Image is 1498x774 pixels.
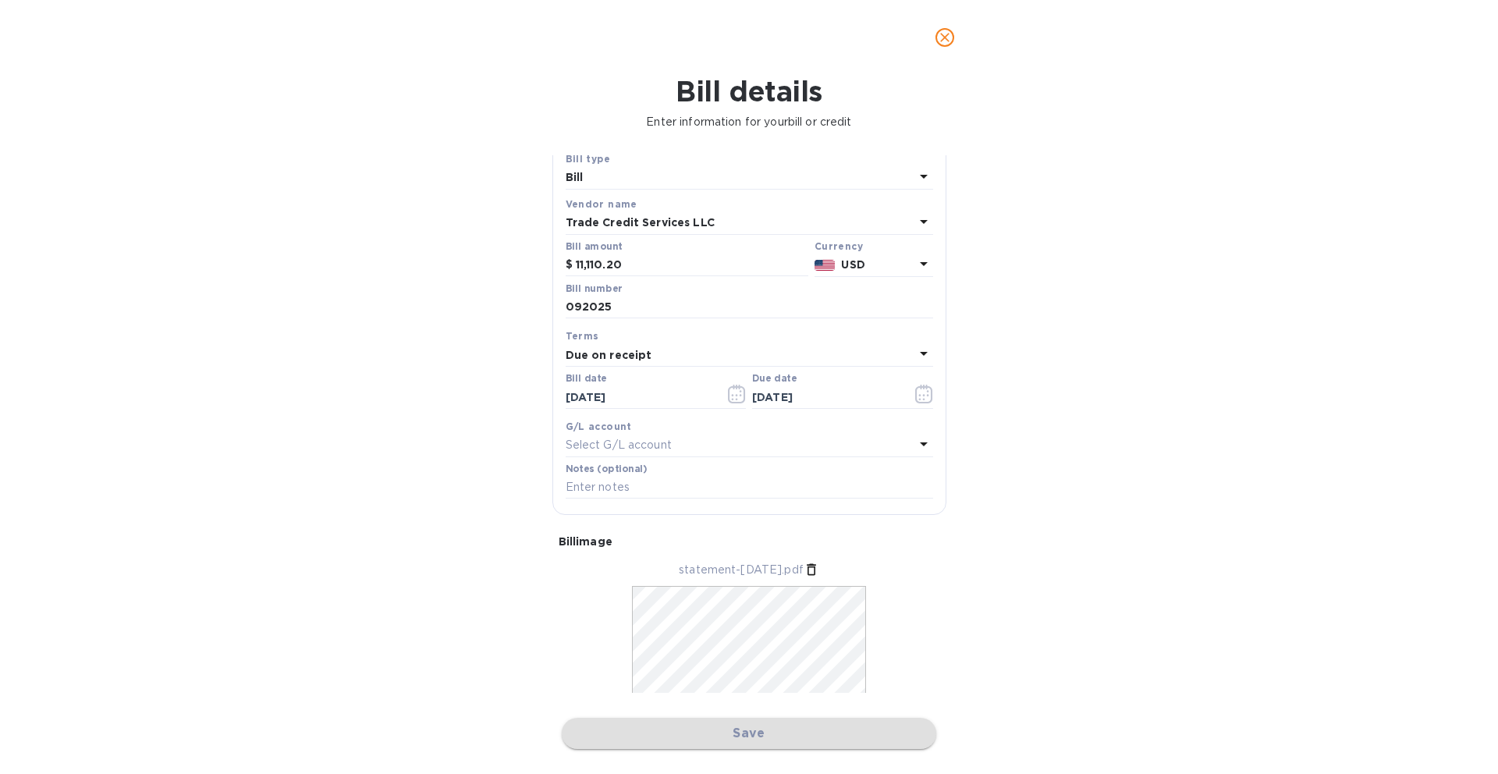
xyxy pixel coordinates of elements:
[12,114,1486,130] p: Enter information for your bill or credit
[566,464,648,474] label: Notes (optional)
[815,240,863,252] b: Currency
[566,171,584,183] b: Bill
[566,242,622,251] label: Bill amount
[566,296,933,319] input: Enter bill number
[566,153,611,165] b: Bill type
[566,421,632,432] b: G/L account
[566,284,622,293] label: Bill number
[566,385,713,409] input: Select date
[566,476,933,499] input: Enter notes
[566,437,672,453] p: Select G/L account
[12,75,1486,108] h1: Bill details
[576,254,808,277] input: $ Enter bill amount
[566,216,715,229] b: Trade Credit Services LLC
[752,375,797,384] label: Due date
[566,349,652,361] b: Due on receipt
[815,260,836,271] img: USD
[926,19,964,56] button: close
[566,254,576,277] div: $
[566,198,637,210] b: Vendor name
[752,385,900,409] input: Due date
[566,375,607,384] label: Bill date
[566,330,599,342] b: Terms
[679,562,804,578] p: statement-[DATE].pdf
[559,534,940,549] p: Bill image
[841,258,864,271] b: USD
